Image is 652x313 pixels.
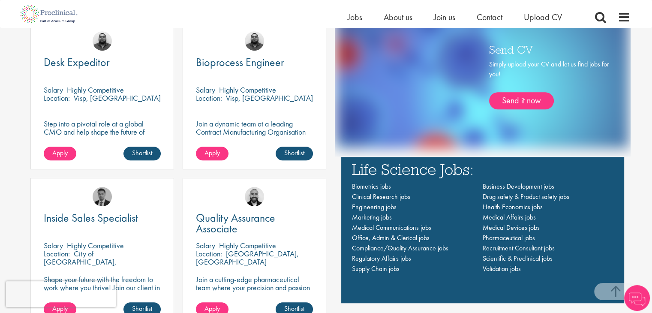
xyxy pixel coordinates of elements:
[352,181,613,274] nav: Main navigation
[123,147,161,160] a: Shortlist
[352,223,431,232] a: Medical Communications jobs
[44,57,161,68] a: Desk Expeditor
[483,202,543,211] a: Health Economics jobs
[483,233,535,242] a: Pharmaceutical jobs
[44,211,138,225] span: Inside Sales Specialist
[67,85,124,95] p: Highly Competitive
[44,93,70,103] span: Location:
[352,254,411,263] a: Regulatory Affairs jobs
[384,12,412,23] a: About us
[44,249,70,259] span: Location:
[352,202,397,211] a: Engineering jobs
[196,213,313,234] a: Quality Assurance Associate
[44,85,63,95] span: Salary
[524,12,562,23] a: Upload CV
[196,211,275,236] span: Quality Assurance Associate
[219,241,276,250] p: Highly Competitive
[44,241,63,250] span: Salary
[67,241,124,250] p: Highly Competitive
[44,147,76,160] a: Apply
[352,213,392,222] a: Marketing jobs
[204,304,220,313] span: Apply
[348,12,362,23] a: Jobs
[204,148,220,157] span: Apply
[93,187,112,206] img: Carl Gbolade
[352,182,391,191] a: Biometrics jobs
[477,12,502,23] a: Contact
[352,244,448,253] a: Compliance/Quality Assurance jobs
[245,187,264,206] img: Jordan Kiely
[196,249,222,259] span: Location:
[489,92,554,109] a: Send it now
[196,241,215,250] span: Salary
[44,213,161,223] a: Inside Sales Specialist
[434,12,455,23] a: Join us
[337,1,629,148] img: one
[219,85,276,95] p: Highly Competitive
[196,147,228,160] a: Apply
[196,57,313,68] a: Bioprocess Engineer
[489,44,609,55] h3: Send CV
[276,147,313,160] a: Shortlist
[483,264,521,273] a: Validation jobs
[44,275,161,308] p: Shape your future with the freedom to work where you thrive! Join our client in this fully remote...
[352,192,410,201] a: Clinical Research jobs
[483,254,553,263] a: Scientific & Preclinical jobs
[52,304,68,313] span: Apply
[196,275,313,308] p: Join a cutting-edge pharmaceutical team where your precision and passion for quality will help sh...
[352,233,430,242] a: Office, Admin & Clerical jobs
[483,182,554,191] a: Business Development jobs
[624,285,650,311] img: Chatbot
[6,281,116,307] iframe: reCAPTCHA
[196,93,222,103] span: Location:
[196,55,284,69] span: Bioprocess Engineer
[489,60,609,109] div: Simply upload your CV and let us find jobs for you!
[44,120,161,144] p: Step into a pivotal role at a global CMO and help shape the future of healthcare.
[483,213,536,222] a: Medical Affairs jobs
[483,192,569,201] a: Drug safety & Product safety jobs
[93,31,112,51] img: Ashley Bennett
[196,120,313,160] p: Join a dynamic team at a leading Contract Manufacturing Organisation (CMO) and contribute to grou...
[196,85,215,95] span: Salary
[483,223,540,232] a: Medical Devices jobs
[352,264,400,273] a: Supply Chain jobs
[226,93,313,103] p: Visp, [GEOGRAPHIC_DATA]
[44,55,110,69] span: Desk Expeditor
[245,31,264,51] img: Ashley Bennett
[52,148,68,157] span: Apply
[352,161,613,177] h3: Life Science Jobs:
[74,93,161,103] p: Visp, [GEOGRAPHIC_DATA]
[196,249,299,267] p: [GEOGRAPHIC_DATA], [GEOGRAPHIC_DATA]
[44,249,117,275] p: City of [GEOGRAPHIC_DATA], [GEOGRAPHIC_DATA]
[483,244,555,253] a: Recruitment Consultant jobs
